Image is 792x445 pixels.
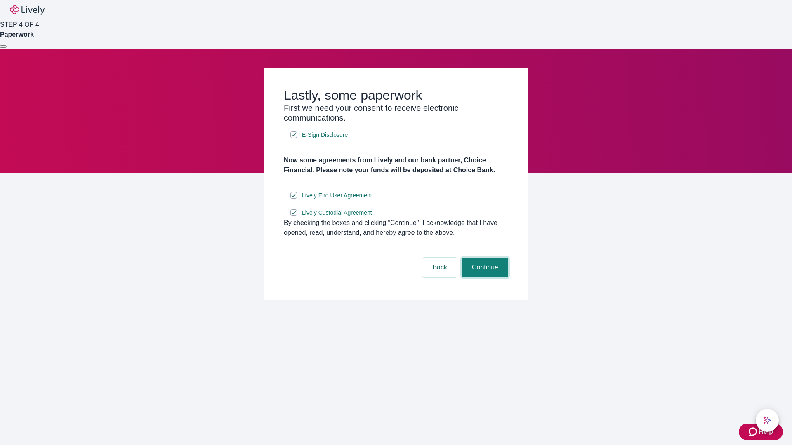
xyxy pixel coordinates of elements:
[300,208,374,218] a: e-sign disclosure document
[284,87,508,103] h2: Lastly, some paperwork
[759,427,773,437] span: Help
[300,130,349,140] a: e-sign disclosure document
[284,103,508,123] h3: First we need your consent to receive electronic communications.
[284,218,508,238] div: By checking the boxes and clicking “Continue", I acknowledge that I have opened, read, understand...
[739,424,783,440] button: Zendesk support iconHelp
[302,208,372,217] span: Lively Custodial Agreement
[756,409,779,432] button: chat
[763,416,771,424] svg: Lively AI Assistant
[749,427,759,437] svg: Zendesk support icon
[422,258,457,277] button: Back
[302,191,372,200] span: Lively End User Agreement
[284,155,508,175] h4: Now some agreements from Lively and our bank partner, Choice Financial. Please note your funds wi...
[300,190,374,201] a: e-sign disclosure document
[462,258,508,277] button: Continue
[10,5,45,15] img: Lively
[302,131,348,139] span: E-Sign Disclosure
